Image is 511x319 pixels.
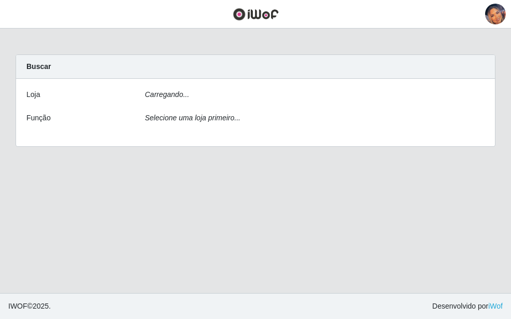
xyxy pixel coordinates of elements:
span: IWOF [8,302,27,310]
label: Loja [26,89,40,100]
i: Carregando... [145,90,190,99]
label: Função [26,113,51,123]
img: CoreUI Logo [233,8,279,21]
span: Desenvolvido por [432,301,503,312]
span: © 2025 . [8,301,51,312]
strong: Buscar [26,62,51,71]
i: Selecione uma loja primeiro... [145,114,240,122]
a: iWof [488,302,503,310]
